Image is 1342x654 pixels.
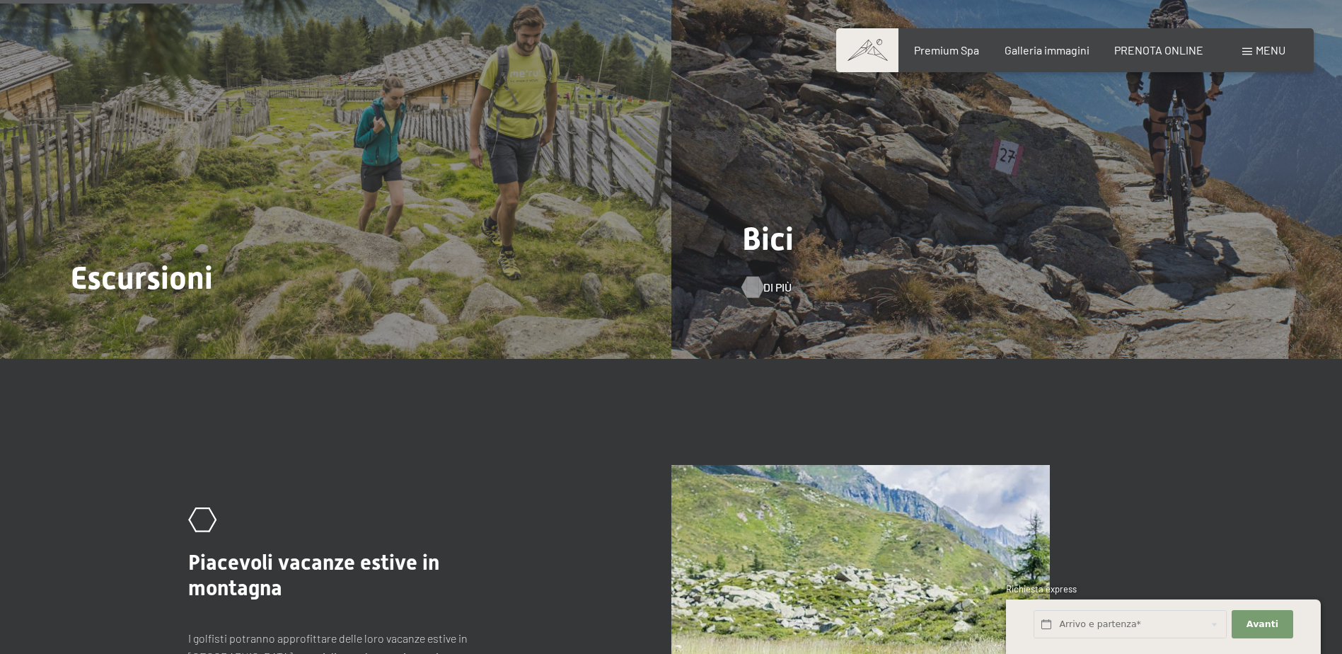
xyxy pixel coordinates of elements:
button: Avanti [1232,610,1292,639]
a: PRENOTA ONLINE [1114,43,1203,57]
span: Di più [763,280,792,295]
a: Premium Spa [914,43,979,57]
span: Escursioni [71,259,213,297]
a: Di più [742,280,777,295]
span: Piacevoli vacanze estive in montagna [188,550,439,600]
span: Richiesta express [1006,583,1077,595]
span: Bici [742,220,794,258]
span: Menu [1256,43,1285,57]
a: Galleria immagini [1005,43,1089,57]
span: Avanti [1246,618,1278,631]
